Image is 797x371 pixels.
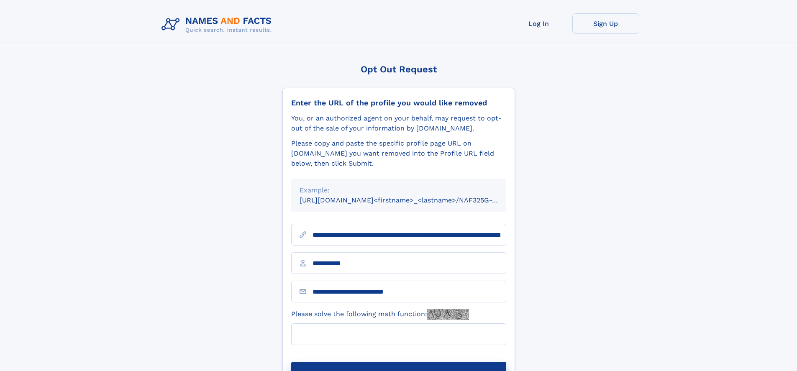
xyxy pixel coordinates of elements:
[505,13,572,34] a: Log In
[158,13,279,36] img: Logo Names and Facts
[300,196,522,204] small: [URL][DOMAIN_NAME]<firstname>_<lastname>/NAF325G-xxxxxxxx
[291,113,506,133] div: You, or an authorized agent on your behalf, may request to opt-out of the sale of your informatio...
[572,13,639,34] a: Sign Up
[282,64,515,74] div: Opt Out Request
[291,98,506,107] div: Enter the URL of the profile you would like removed
[300,185,498,195] div: Example:
[291,309,469,320] label: Please solve the following math function:
[291,138,506,169] div: Please copy and paste the specific profile page URL on [DOMAIN_NAME] you want removed into the Pr...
